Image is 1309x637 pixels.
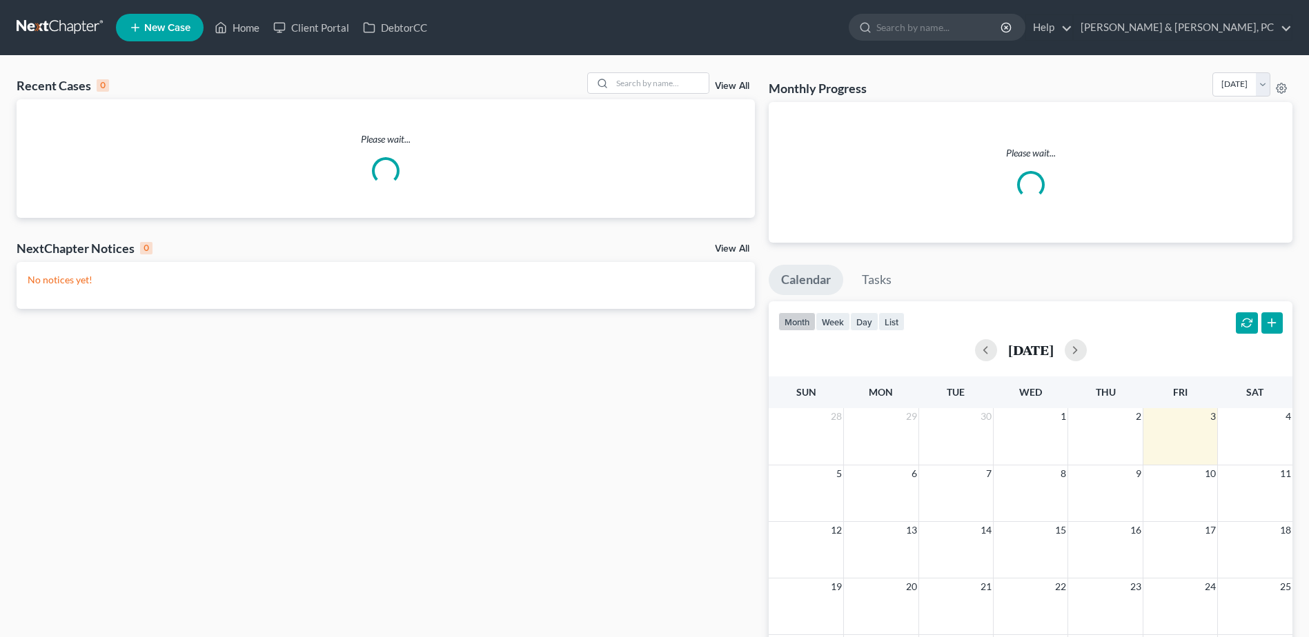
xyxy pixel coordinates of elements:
[985,465,993,482] span: 7
[17,240,152,256] div: NextChapter Notices
[1074,15,1292,40] a: [PERSON_NAME] & [PERSON_NAME], PC
[1134,465,1143,482] span: 9
[1279,465,1292,482] span: 11
[1203,465,1217,482] span: 10
[979,408,993,425] span: 30
[1203,578,1217,595] span: 24
[829,522,843,538] span: 12
[1096,386,1116,398] span: Thu
[208,15,266,40] a: Home
[715,81,749,91] a: View All
[979,522,993,538] span: 14
[829,408,843,425] span: 28
[905,578,918,595] span: 20
[1134,408,1143,425] span: 2
[796,386,816,398] span: Sun
[140,242,152,254] div: 0
[1209,408,1217,425] span: 3
[910,465,918,482] span: 6
[878,312,905,331] button: list
[1203,522,1217,538] span: 17
[144,23,190,33] span: New Case
[849,265,904,295] a: Tasks
[769,80,867,97] h3: Monthly Progress
[1059,408,1067,425] span: 1
[1129,522,1143,538] span: 16
[1279,578,1292,595] span: 25
[947,386,965,398] span: Tue
[1059,465,1067,482] span: 8
[769,265,843,295] a: Calendar
[869,386,893,398] span: Mon
[1019,386,1042,398] span: Wed
[1279,522,1292,538] span: 18
[850,312,878,331] button: day
[97,79,109,92] div: 0
[1008,343,1054,357] h2: [DATE]
[778,312,816,331] button: month
[1173,386,1188,398] span: Fri
[1129,578,1143,595] span: 23
[1054,578,1067,595] span: 22
[1026,15,1072,40] a: Help
[780,146,1281,160] p: Please wait...
[17,77,109,94] div: Recent Cases
[979,578,993,595] span: 21
[1246,386,1263,398] span: Sat
[1054,522,1067,538] span: 15
[829,578,843,595] span: 19
[356,15,434,40] a: DebtorCC
[715,244,749,254] a: View All
[1284,408,1292,425] span: 4
[835,465,843,482] span: 5
[905,522,918,538] span: 13
[28,273,744,287] p: No notices yet!
[266,15,356,40] a: Client Portal
[816,312,850,331] button: week
[876,14,1003,40] input: Search by name...
[612,73,709,93] input: Search by name...
[905,408,918,425] span: 29
[17,132,755,146] p: Please wait...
